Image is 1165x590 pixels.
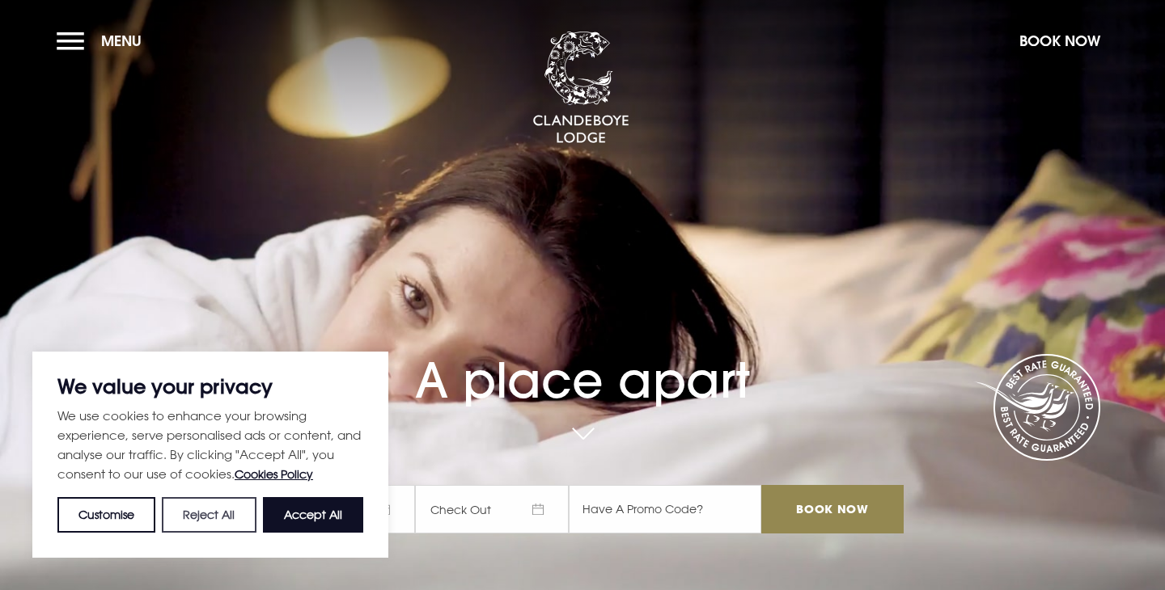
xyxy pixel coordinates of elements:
[569,485,761,533] input: Have A Promo Code?
[532,32,629,145] img: Clandeboye Lodge
[57,497,155,533] button: Customise
[57,23,150,58] button: Menu
[57,406,363,484] p: We use cookies to enhance your browsing experience, serve personalised ads or content, and analys...
[162,497,256,533] button: Reject All
[263,497,363,533] button: Accept All
[101,32,142,50] span: Menu
[57,377,363,396] p: We value your privacy
[32,352,388,558] div: We value your privacy
[761,485,904,533] input: Book Now
[235,467,313,481] a: Cookies Policy
[1011,23,1108,58] button: Book Now
[415,485,569,533] span: Check Out
[261,315,904,409] h1: A place apart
